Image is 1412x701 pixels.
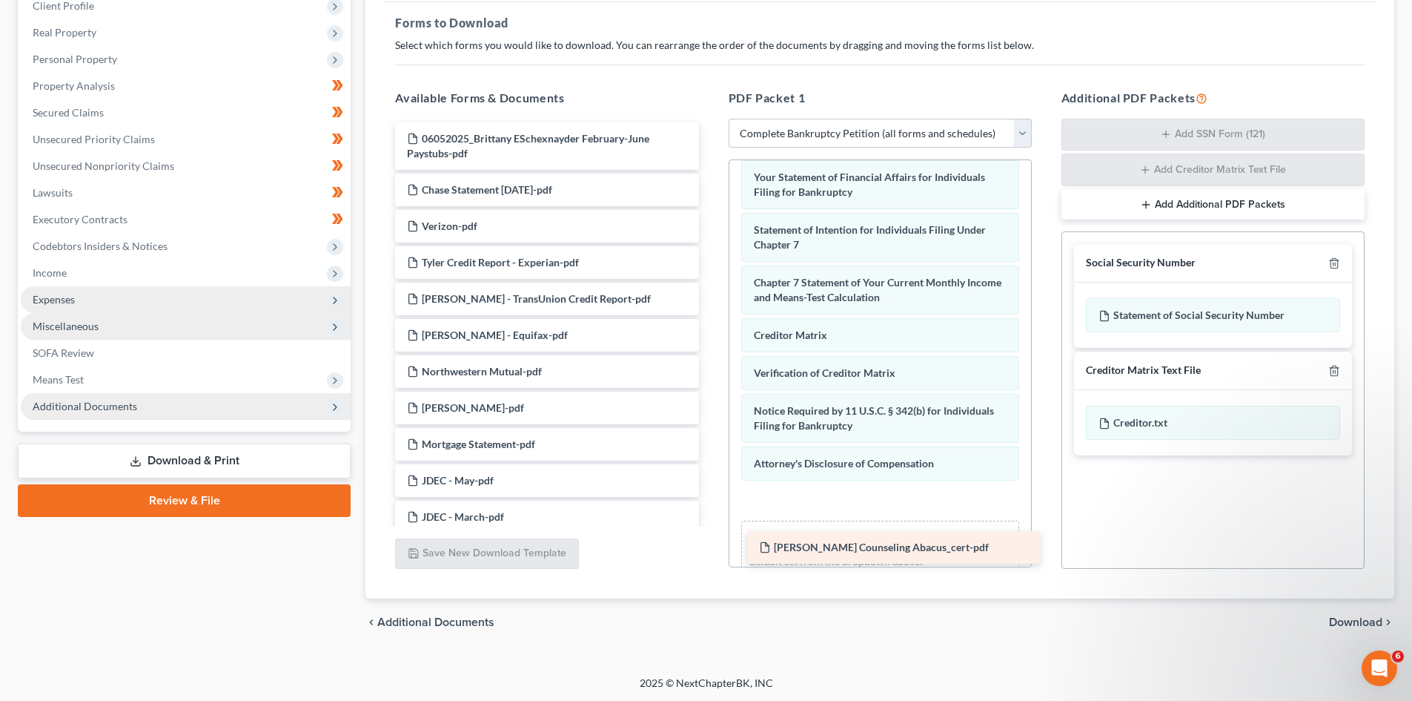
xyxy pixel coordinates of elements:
[33,159,174,172] span: Unsecured Nonpriority Claims
[422,183,552,196] span: Chase Statement [DATE]-pdf
[422,365,542,378] span: Northwestern Mutual-pdf
[729,89,1032,107] h5: PDF Packet 1
[33,320,99,332] span: Miscellaneous
[21,153,351,180] a: Unsecured Nonpriority Claims
[1392,651,1404,662] span: 6
[18,444,351,478] a: Download & Print
[422,292,651,305] span: [PERSON_NAME] - TransUnion Credit Report-pdf
[33,266,67,279] span: Income
[754,329,827,341] span: Creditor Matrix
[1061,89,1365,107] h5: Additional PDF Packets
[33,26,96,39] span: Real Property
[422,438,535,450] span: Mortgage Statement-pdf
[33,213,127,226] span: Executory Contracts
[1086,256,1196,270] div: Social Security Number
[1061,189,1365,220] button: Add Additional PDF Packets
[754,223,986,251] span: Statement of Intention for Individuals Filing Under Chapter 7
[1329,616,1382,628] span: Download
[754,404,994,432] span: Notice Required by 11 U.S.C. § 342(b) for Individuals Filing for Bankruptcy
[33,240,168,252] span: Codebtors Insiders & Notices
[33,186,73,199] span: Lawsuits
[21,99,351,126] a: Secured Claims
[395,539,579,570] button: Save New Download Template
[21,340,351,366] a: SOFA Review
[1329,616,1394,628] button: Download chevron_right
[754,276,1001,303] span: Chapter 7 Statement of Your Current Monthly Income and Means-Test Calculation
[377,616,494,628] span: Additional Documents
[422,256,579,269] span: Tyler Credit Report - Experian-pdf
[422,329,568,341] span: [PERSON_NAME] - Equifax-pdf
[1061,154,1365,186] button: Add Creditor Matrix Text File
[422,220,477,232] span: Verizon-pdf
[21,206,351,233] a: Executory Contracts
[395,14,1365,32] h5: Forms to Download
[1382,616,1394,628] i: chevron_right
[422,401,524,414] span: [PERSON_NAME]-pdf
[422,474,494,487] span: JDEC - May-pdf
[774,541,989,553] span: [PERSON_NAME] Counseling Abacus_cert-pdf
[365,616,377,628] i: chevron_left
[21,126,351,153] a: Unsecured Priority Claims
[1086,363,1201,378] div: Creditor Matrix Text File
[1362,651,1397,686] iframe: Intercom live chat
[1061,119,1365,151] button: Add SSN Form (121)
[1086,406,1340,440] div: Creditor.txt
[21,73,351,99] a: Property Analysis
[33,79,115,92] span: Property Analysis
[365,616,494,628] a: chevron_left Additional Documents
[33,346,94,359] span: SOFA Review
[741,521,1019,576] div: Drag-and-drop in any documents from the left. These will be merged into the Petition PDF Packet. ...
[21,180,351,206] a: Lawsuits
[33,400,137,412] span: Additional Documents
[33,106,104,119] span: Secured Claims
[1086,298,1340,332] div: Statement of Social Security Number
[407,132,649,159] span: 06052025_Brittany ESchexnayder February-June Paystubs-pdf
[754,366,895,379] span: Verification of Creditor Matrix
[422,510,504,523] span: JDEC - March-pdf
[33,293,75,306] span: Expenses
[395,89,698,107] h5: Available Forms & Documents
[33,53,117,65] span: Personal Property
[395,38,1365,53] p: Select which forms you would like to download. You can rearrange the order of the documents by dr...
[33,373,84,386] span: Means Test
[33,133,155,145] span: Unsecured Priority Claims
[754,171,985,198] span: Your Statement of Financial Affairs for Individuals Filing for Bankruptcy
[18,484,351,517] a: Review & File
[754,457,934,470] span: Attorney's Disclosure of Compensation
